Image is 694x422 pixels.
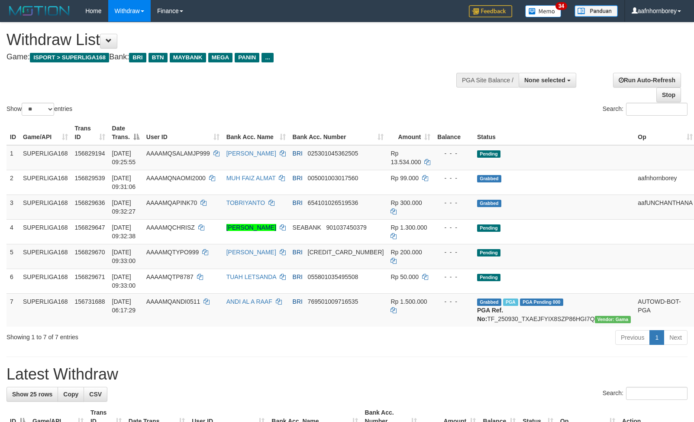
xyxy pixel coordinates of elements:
span: [DATE] 09:31:06 [112,175,136,190]
span: Rp 13.534.000 [391,150,421,166]
span: [DATE] 09:33:00 [112,249,136,264]
th: User ID: activate to sort column ascending [143,120,223,145]
div: - - - [437,273,470,281]
span: Rp 99.000 [391,175,419,182]
td: SUPERLIGA168 [19,293,71,327]
span: 156731688 [75,298,105,305]
span: AAAAMQSALAMJP999 [146,150,210,157]
label: Search: [603,387,688,400]
span: BRI [293,175,303,182]
span: Copy 005001003017560 to clipboard [308,175,358,182]
span: BRI [129,53,146,62]
span: CSV [89,391,102,398]
td: SUPERLIGA168 [19,269,71,293]
th: Trans ID: activate to sort column ascending [71,120,109,145]
th: Game/API: activate to sort column ascending [19,120,71,145]
th: Amount: activate to sort column ascending [387,120,434,145]
a: Stop [656,88,681,102]
span: Copy [63,391,78,398]
span: ... [261,53,273,62]
a: Previous [615,330,650,345]
span: ISPORT > SUPERLIGA168 [30,53,109,62]
span: BRI [293,273,303,280]
h1: Latest Withdraw [6,366,688,383]
td: 4 [6,219,19,244]
span: Rp 300.000 [391,199,422,206]
th: Balance [434,120,474,145]
span: AAAAMQTP8787 [146,273,194,280]
span: Copy 901037450379 to clipboard [326,224,366,231]
span: AAAAMQNAOMI2000 [146,175,206,182]
a: Next [664,330,688,345]
span: [DATE] 09:32:27 [112,199,136,215]
td: 2 [6,170,19,195]
div: - - - [437,223,470,232]
td: 5 [6,244,19,269]
a: [PERSON_NAME] [226,150,276,157]
span: Copy 654101026519536 to clipboard [308,199,358,206]
span: AAAAMQAPINK70 [146,199,197,206]
td: 3 [6,195,19,219]
a: ANDI AL A RAAF [226,298,272,305]
td: 6 [6,269,19,293]
span: Pending [477,150,500,158]
th: Bank Acc. Number: activate to sort column ascending [289,120,387,145]
span: Rp 1.500.000 [391,298,427,305]
b: PGA Ref. No: [477,307,503,322]
span: BTN [148,53,168,62]
span: MAYBANK [170,53,206,62]
span: 156829194 [75,150,105,157]
span: BRI [293,150,303,157]
td: SUPERLIGA168 [19,244,71,269]
span: Copy 055801035495508 to clipboard [308,273,358,280]
span: Copy 769501009716535 to clipboard [308,298,358,305]
span: [DATE] 09:32:38 [112,224,136,240]
span: Rp 200.000 [391,249,422,256]
div: - - - [437,149,470,158]
span: [DATE] 09:33:00 [112,273,136,289]
span: Copy 025301045362505 to clipboard [308,150,358,157]
span: SEABANK [293,224,321,231]
span: 156829671 [75,273,105,280]
span: 156829647 [75,224,105,231]
a: TUAH LETSANDA [226,273,276,280]
span: None selected [524,77,565,84]
div: Showing 1 to 7 of 7 entries [6,329,283,341]
span: 156829539 [75,175,105,182]
div: - - - [437,297,470,306]
span: Pending [477,224,500,232]
a: MUH FAIZ ALMAT [226,175,276,182]
span: Rp 50.000 [391,273,419,280]
th: Status [474,120,634,145]
label: Search: [603,103,688,116]
span: [DATE] 09:25:55 [112,150,136,166]
h1: Withdraw List [6,31,454,49]
input: Search: [626,103,688,116]
span: 156829670 [75,249,105,256]
span: BRI [293,199,303,206]
td: SUPERLIGA168 [19,145,71,170]
td: SUPERLIGA168 [19,195,71,219]
th: ID [6,120,19,145]
img: Button%20Memo.svg [525,5,562,17]
td: 1 [6,145,19,170]
th: Bank Acc. Name: activate to sort column ascending [223,120,289,145]
div: - - - [437,174,470,182]
span: Grabbed [477,299,501,306]
span: Vendor URL: https://trx31.1velocity.biz [595,316,631,323]
span: PANIN [235,53,259,62]
span: Marked by aafromsomean [503,299,518,306]
span: Pending [477,274,500,281]
label: Show entries [6,103,72,116]
span: 34 [555,2,567,10]
span: Show 25 rows [12,391,52,398]
div: - - - [437,248,470,256]
input: Search: [626,387,688,400]
span: [DATE] 06:17:29 [112,298,136,314]
span: MEGA [208,53,233,62]
td: SUPERLIGA168 [19,219,71,244]
button: None selected [519,73,576,88]
a: Copy [58,387,84,402]
span: AAAAMQANDI0511 [146,298,200,305]
img: MOTION_logo.png [6,4,72,17]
